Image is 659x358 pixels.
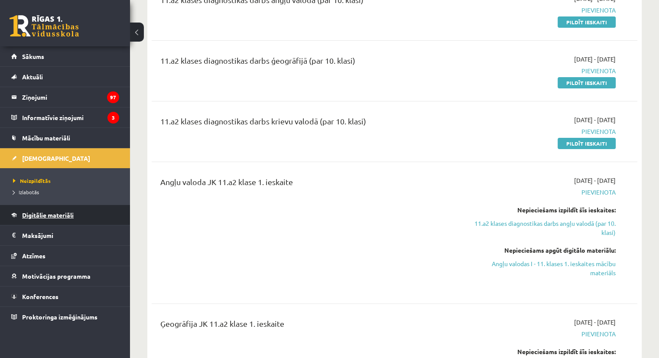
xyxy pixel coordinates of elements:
span: Pievienota [473,188,616,197]
a: Izlabotās [13,188,121,196]
i: 3 [107,112,119,124]
span: Konferences [22,293,58,300]
span: [DATE] - [DATE] [574,176,616,185]
i: 97 [107,91,119,103]
div: 11.a2 klases diagnostikas darbs ģeogrāfijā (par 10. klasi) [160,55,460,71]
a: 11.a2 klases diagnostikas darbs angļu valodā (par 10. klasi) [473,219,616,237]
a: Aktuāli [11,67,119,87]
span: Sākums [22,52,44,60]
legend: Ziņojumi [22,87,119,107]
a: Neizpildītās [13,177,121,185]
div: Nepieciešams izpildīt šīs ieskaites: [473,205,616,215]
span: [DATE] - [DATE] [574,55,616,64]
div: 11.a2 klases diagnostikas darbs krievu valodā (par 10. klasi) [160,115,460,131]
span: Pievienota [473,66,616,75]
a: Konferences [11,286,119,306]
a: Informatīvie ziņojumi3 [11,107,119,127]
a: Mācību materiāli [11,128,119,148]
span: [DATE] - [DATE] [574,115,616,124]
a: Sākums [11,46,119,66]
div: Nepieciešams apgūt digitālo materiālu: [473,246,616,255]
span: Digitālie materiāli [22,211,74,219]
span: Aktuāli [22,73,43,81]
div: Ģeogrāfija JK 11.a2 klase 1. ieskaite [160,318,460,334]
span: Pievienota [473,6,616,15]
span: Izlabotās [13,189,39,195]
a: Pildīt ieskaiti [558,16,616,28]
a: [DEMOGRAPHIC_DATA] [11,148,119,168]
legend: Informatīvie ziņojumi [22,107,119,127]
a: Proktoringa izmēģinājums [11,307,119,327]
a: Motivācijas programma [11,266,119,286]
a: Ziņojumi97 [11,87,119,107]
div: Nepieciešams izpildīt šīs ieskaites: [473,347,616,356]
a: Digitālie materiāli [11,205,119,225]
span: Pievienota [473,127,616,136]
a: Pildīt ieskaiti [558,138,616,149]
a: Rīgas 1. Tālmācības vidusskola [10,15,79,37]
span: [DEMOGRAPHIC_DATA] [22,154,90,162]
a: Pildīt ieskaiti [558,77,616,88]
span: Pievienota [473,329,616,338]
a: Angļu valodas I - 11. klases 1. ieskaites mācību materiāls [473,259,616,277]
span: [DATE] - [DATE] [574,318,616,327]
div: Angļu valoda JK 11.a2 klase 1. ieskaite [160,176,460,192]
legend: Maksājumi [22,225,119,245]
span: Motivācijas programma [22,272,91,280]
span: Mācību materiāli [22,134,70,142]
a: Atzīmes [11,246,119,266]
span: Neizpildītās [13,177,51,184]
span: Proktoringa izmēģinājums [22,313,97,321]
span: Atzīmes [22,252,45,260]
a: Maksājumi [11,225,119,245]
